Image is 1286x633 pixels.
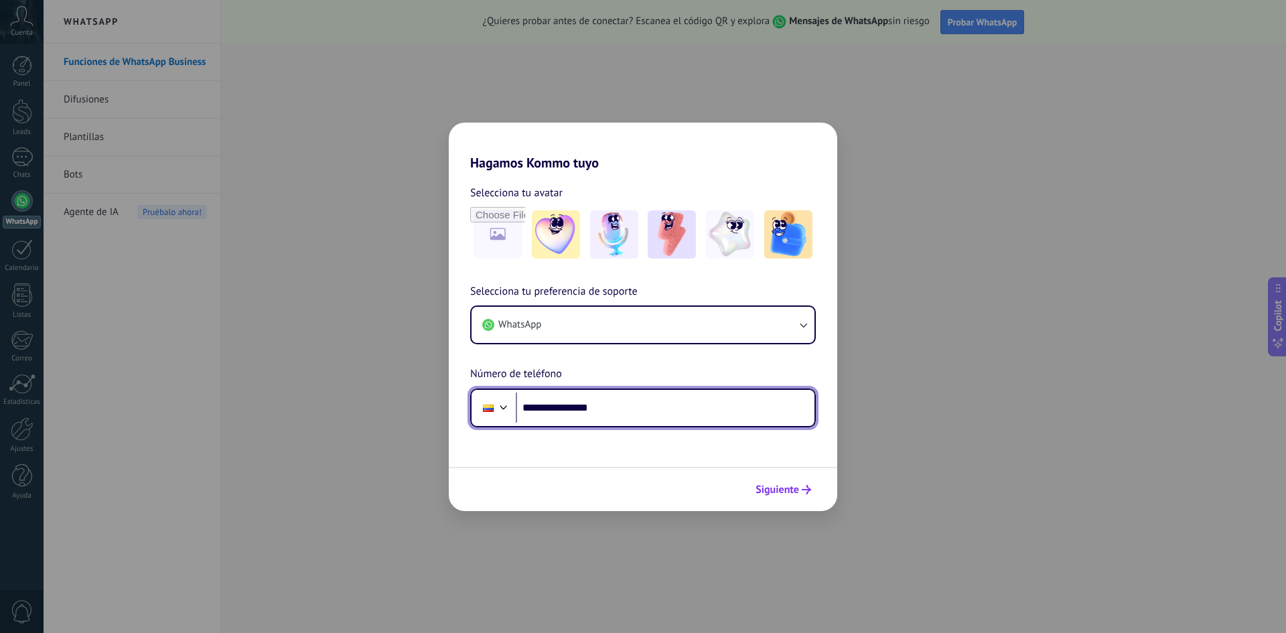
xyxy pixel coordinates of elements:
[472,307,814,343] button: WhatsApp
[648,210,696,259] img: -3.jpeg
[476,394,501,422] div: Colombia: + 57
[449,123,837,171] h2: Hagamos Kommo tuyo
[749,478,817,501] button: Siguiente
[470,366,562,383] span: Número de teléfono
[756,485,799,494] span: Siguiente
[498,318,541,332] span: WhatsApp
[764,210,812,259] img: -5.jpeg
[706,210,754,259] img: -4.jpeg
[470,184,563,202] span: Selecciona tu avatar
[532,210,580,259] img: -1.jpeg
[470,283,638,301] span: Selecciona tu preferencia de soporte
[590,210,638,259] img: -2.jpeg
